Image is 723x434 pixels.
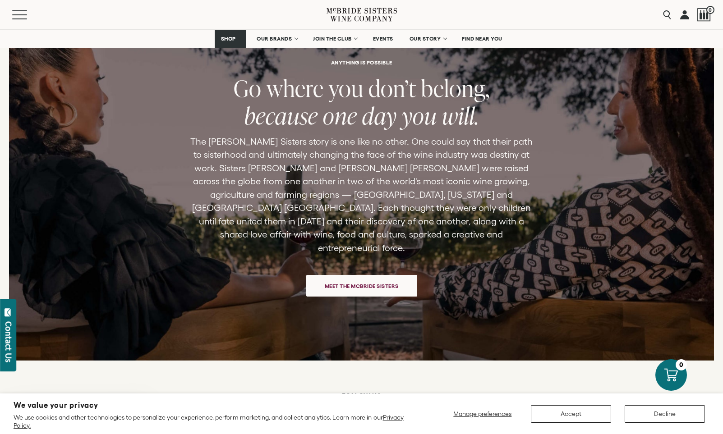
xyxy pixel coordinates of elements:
span: JOIN THE CLUB [313,36,352,42]
a: OUR STORY [404,30,452,48]
p: The [PERSON_NAME] Sisters story is one like no other. One could say that their path to sisterhood... [189,135,535,255]
h6: Follow us [60,392,663,400]
a: Meet the McBride Sisters [306,275,417,297]
a: Privacy Policy. [14,414,404,429]
span: you [402,100,437,131]
a: SHOP [215,30,246,48]
span: SHOP [221,36,236,42]
span: EVENTS [373,36,393,42]
span: because [244,100,318,131]
button: Accept [531,405,611,423]
a: JOIN THE CLUB [307,30,363,48]
button: Manage preferences [448,405,517,423]
span: OUR BRANDS [257,36,292,42]
h6: ANYTHING IS POSSIBLE [331,59,392,65]
p: We use cookies and other technologies to personalize your experience, perform marketing, and coll... [14,413,413,429]
span: 0 [706,6,714,14]
span: Manage preferences [453,410,511,417]
span: don’t [368,73,416,104]
span: FIND NEAR YOU [462,36,502,42]
button: Decline [625,405,705,423]
a: EVENTS [367,30,399,48]
span: Meet the McBride Sisters [309,277,414,295]
button: Mobile Menu Trigger [12,10,45,19]
span: will. [442,100,479,131]
a: FIND NEAR YOU [456,30,508,48]
span: you [329,73,364,104]
span: OUR STORY [410,36,441,42]
span: belong, [421,73,490,104]
a: OUR BRANDS [251,30,303,48]
div: 0 [676,359,687,370]
span: day [362,100,397,131]
div: Contact Us [4,321,13,362]
span: Go [234,73,262,104]
h2: We value your privacy [14,402,413,409]
span: one [323,100,357,131]
span: where [267,73,324,104]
